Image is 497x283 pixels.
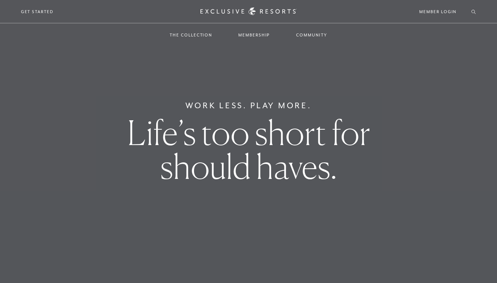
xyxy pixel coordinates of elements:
a: Community [289,24,334,46]
h6: Work Less. Play More. [185,100,312,112]
a: Get Started [21,8,54,15]
h1: Life’s too short for should haves. [87,116,410,183]
a: Member Login [419,8,456,15]
a: Membership [231,24,277,46]
a: The Collection [162,24,220,46]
